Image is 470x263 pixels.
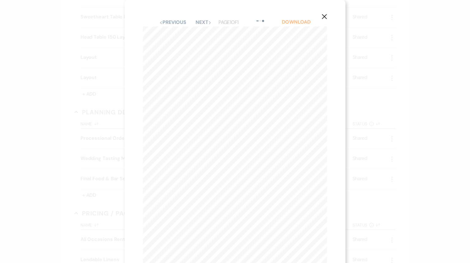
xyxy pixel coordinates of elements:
a: Download [282,19,310,25]
button: Next [196,20,211,25]
button: + [261,18,266,23]
button: - [255,18,260,23]
button: Previous [159,20,186,25]
p: Page 1 of 1 [218,18,238,26]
